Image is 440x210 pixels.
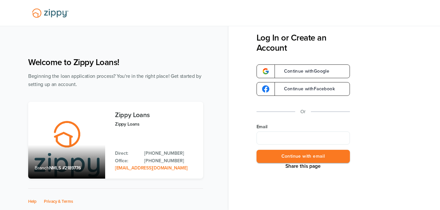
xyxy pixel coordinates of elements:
[144,150,197,157] a: Direct Phone: 512-975-2947
[28,57,203,67] h1: Welcome to Zippy Loans!
[257,124,350,130] label: Email
[300,108,306,116] p: Or
[144,157,197,165] a: Office Phone: 512-975-2947
[283,163,323,169] button: Share This Page
[28,73,201,87] span: Beginning the loan application process? You're in the right place! Get started by setting up an a...
[257,131,350,145] input: Email Address
[257,150,350,163] button: Continue with email
[257,82,350,96] a: google-logoContinue withFacebook
[262,85,269,93] img: google-logo
[115,157,138,165] p: Office:
[115,120,197,128] p: Zippy Loans
[28,199,37,204] a: Help
[277,69,330,74] span: Continue with Google
[262,68,269,75] img: google-logo
[28,6,72,21] img: Lender Logo
[115,150,138,157] p: Direct:
[115,165,188,171] a: Email Address: zippyguide@zippymh.com
[257,33,350,53] h3: Log In or Create an Account
[35,165,49,171] span: Branch
[277,87,335,91] span: Continue with Facebook
[115,112,197,119] h3: Zippy Loans
[49,165,81,171] span: NMLS #2189776
[44,199,73,204] a: Privacy & Terms
[257,64,350,78] a: google-logoContinue withGoogle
